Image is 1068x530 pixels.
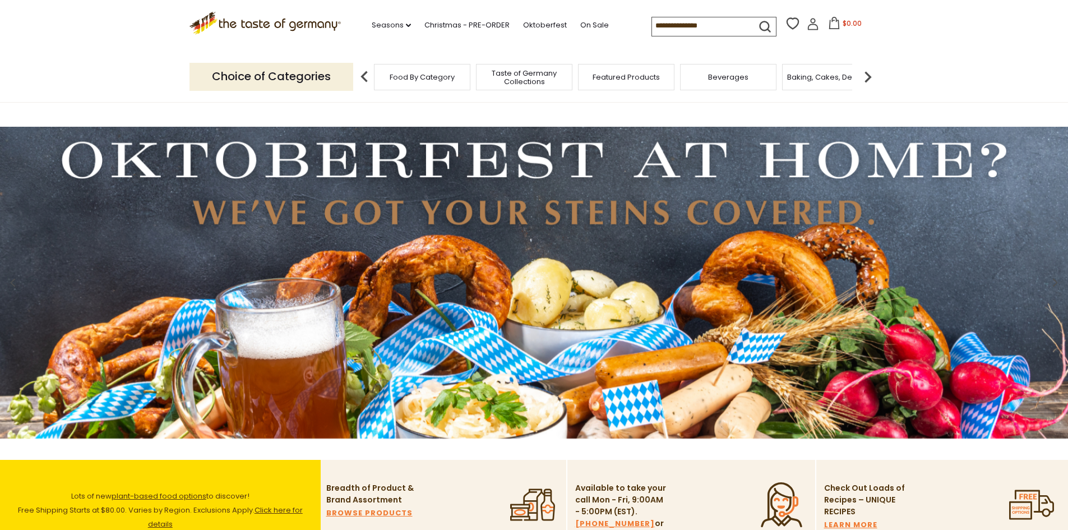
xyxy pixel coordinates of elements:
a: plant-based food options [112,491,206,501]
button: $0.00 [821,17,869,34]
a: Food By Category [390,73,455,81]
a: Oktoberfest [523,19,567,31]
p: Check Out Loads of Recipes – UNIQUE RECIPES [824,482,905,518]
p: Choice of Categories [189,63,353,90]
a: On Sale [580,19,609,31]
a: Christmas - PRE-ORDER [424,19,510,31]
span: $0.00 [843,19,862,28]
a: BROWSE PRODUCTS [326,507,413,519]
a: Beverages [708,73,748,81]
img: next arrow [857,66,879,88]
a: Baking, Cakes, Desserts [787,73,874,81]
p: Breadth of Product & Brand Assortment [326,482,419,506]
a: Featured Products [593,73,660,81]
a: Taste of Germany Collections [479,69,569,86]
a: [PHONE_NUMBER] [575,518,655,530]
span: Lots of new to discover! Free Shipping Starts at $80.00. Varies by Region. Exclusions Apply. [18,491,303,529]
a: Seasons [372,19,411,31]
img: previous arrow [353,66,376,88]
